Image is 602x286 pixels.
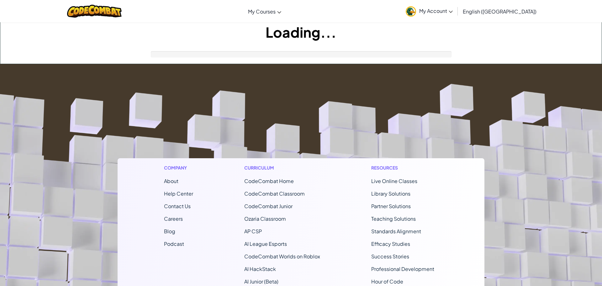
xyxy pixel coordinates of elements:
a: English ([GEOGRAPHIC_DATA]) [460,3,540,20]
span: CodeCombat Home [244,178,294,184]
h1: Company [164,165,193,171]
a: Standards Alignment [371,228,421,235]
h1: Resources [371,165,438,171]
img: CodeCombat logo [67,5,122,18]
a: Podcast [164,240,184,247]
span: My Account [419,8,453,14]
a: Partner Solutions [371,203,411,209]
a: Hour of Code [371,278,403,285]
a: AI Junior (Beta) [244,278,278,285]
span: My Courses [248,8,276,15]
h1: Curriculum [244,165,320,171]
a: Library Solutions [371,190,410,197]
a: Careers [164,215,183,222]
span: Contact Us [164,203,191,209]
img: avatar [406,6,416,17]
a: Success Stories [371,253,409,260]
a: Help Center [164,190,193,197]
a: CodeCombat Worlds on Roblox [244,253,320,260]
a: About [164,178,178,184]
h1: Loading... [0,22,602,42]
a: Professional Development [371,266,434,272]
a: Ozaria Classroom [244,215,286,222]
a: My Account [403,1,456,21]
a: Efficacy Studies [371,240,410,247]
span: English ([GEOGRAPHIC_DATA]) [463,8,536,15]
a: CodeCombat Classroom [244,190,305,197]
a: AP CSP [244,228,262,235]
a: AI League Esports [244,240,287,247]
a: Teaching Solutions [371,215,416,222]
a: My Courses [245,3,284,20]
a: Blog [164,228,175,235]
a: AI HackStack [244,266,276,272]
a: CodeCombat Junior [244,203,293,209]
a: Live Online Classes [371,178,417,184]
